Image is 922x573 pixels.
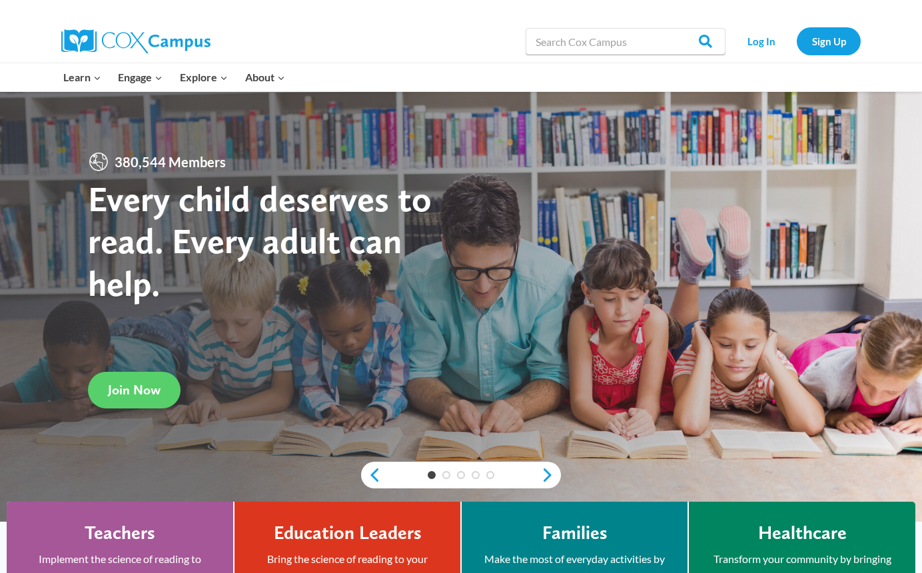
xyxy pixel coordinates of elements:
nav: Primary Navigation [55,63,293,91]
h4: Healthcare [758,522,847,544]
span: About [245,69,285,86]
h4: Education Leaders [274,522,422,544]
span: 380,544 Members [109,151,231,173]
span: Join Now [108,382,161,398]
a: next [541,467,561,483]
a: 5 [486,471,494,479]
a: Log In [732,27,790,55]
a: Join Now [88,372,181,408]
span: Explore [180,69,228,86]
a: previous [361,467,381,483]
img: Cox Campus [61,29,211,53]
input: Search Cox Campus [526,28,725,55]
h4: Teachers [85,522,155,544]
a: 2 [442,471,450,479]
a: 3 [457,471,465,479]
a: 4 [472,471,480,479]
a: Sign Up [797,27,861,55]
span: Learn [63,69,101,86]
nav: Secondary Navigation [732,27,861,55]
a: 1 [428,471,436,479]
span: Engage [118,69,163,86]
div: content slider buttons [361,462,561,488]
h4: Families [542,522,608,544]
strong: Every child deserves to read. Every adult can help. [88,177,432,304]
